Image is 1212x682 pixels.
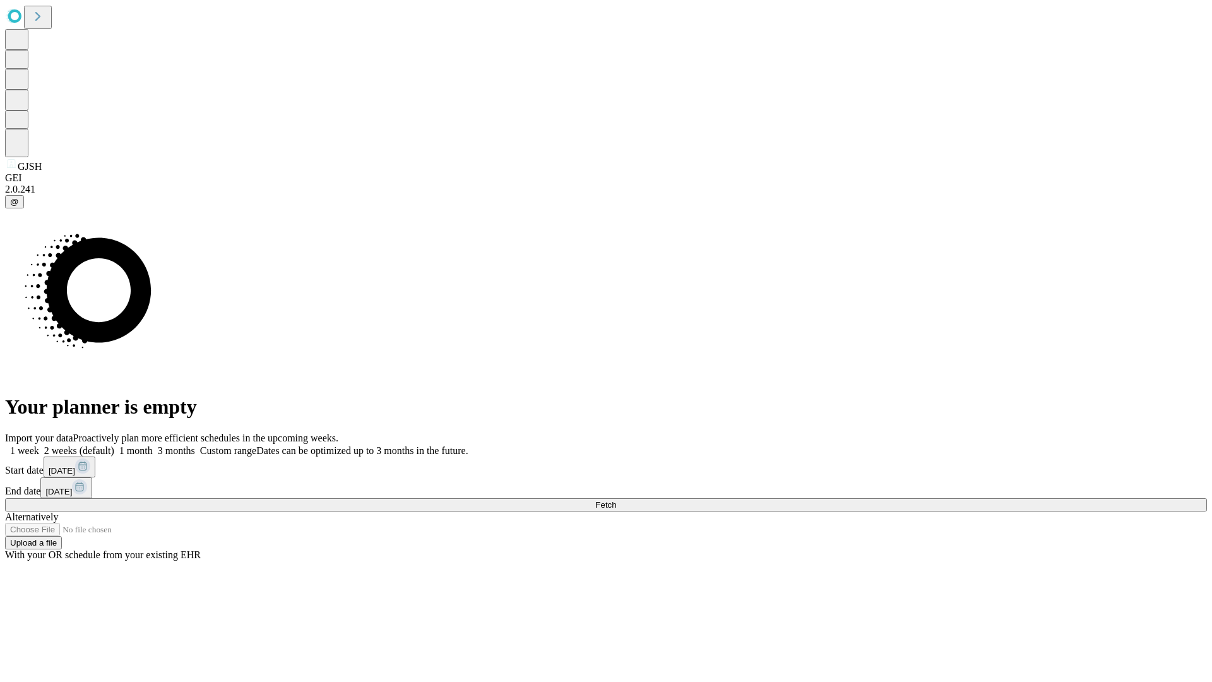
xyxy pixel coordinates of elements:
h1: Your planner is empty [5,395,1207,419]
button: Fetch [5,498,1207,512]
span: [DATE] [45,487,72,496]
div: End date [5,477,1207,498]
span: GJSH [18,161,42,172]
span: @ [10,197,19,206]
div: Start date [5,457,1207,477]
span: [DATE] [49,466,75,476]
div: GEI [5,172,1207,184]
span: With your OR schedule from your existing EHR [5,549,201,560]
span: 3 months [158,445,195,456]
button: [DATE] [44,457,95,477]
div: 2.0.241 [5,184,1207,195]
button: [DATE] [40,477,92,498]
span: 2 weeks (default) [44,445,114,456]
span: Dates can be optimized up to 3 months in the future. [256,445,468,456]
span: 1 week [10,445,39,456]
span: 1 month [119,445,153,456]
span: Proactively plan more efficient schedules in the upcoming weeks. [73,433,338,443]
span: Alternatively [5,512,58,522]
span: Import your data [5,433,73,443]
button: @ [5,195,24,208]
span: Custom range [200,445,256,456]
span: Fetch [595,500,616,510]
button: Upload a file [5,536,62,549]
